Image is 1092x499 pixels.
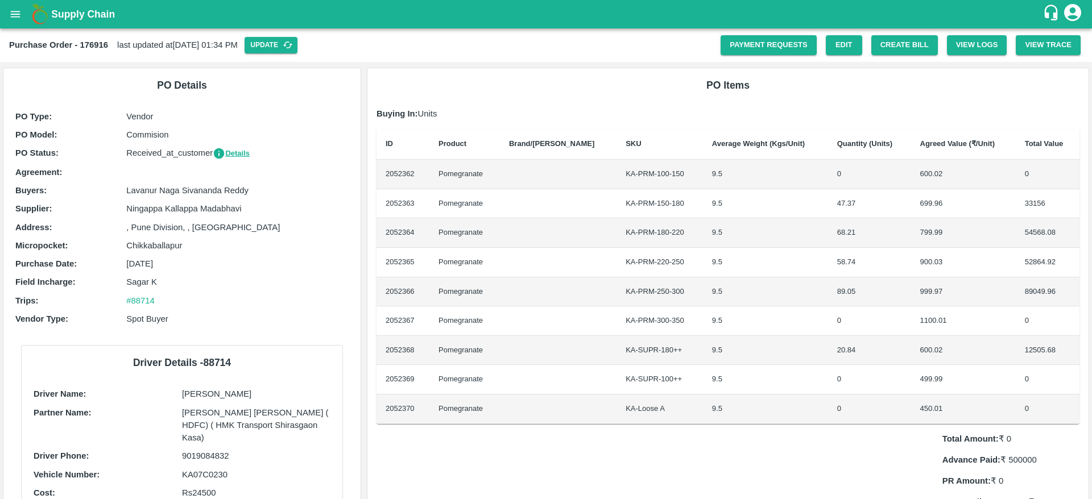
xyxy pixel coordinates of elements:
[617,365,703,394] td: KA-SUPR-100++
[828,277,911,307] td: 89.05
[837,139,893,148] b: Quantity (Units)
[703,160,828,189] td: 9.5
[439,139,466,148] b: Product
[126,202,349,215] p: Ningappa Kallappa Madabhavi
[1025,139,1064,148] b: Total Value
[126,184,349,197] p: Lavanur Naga Sivananda Reddy
[828,160,911,189] td: 0
[429,336,500,365] td: Pomegranate
[509,139,594,148] b: Brand/[PERSON_NAME]
[703,394,828,424] td: 9.5
[377,218,429,248] td: 2052364
[182,388,330,400] p: [PERSON_NAME]
[1016,394,1079,424] td: 0
[15,168,62,177] b: Agreement:
[911,365,1016,394] td: 499.99
[377,109,418,118] b: Buying In:
[1016,365,1079,394] td: 0
[828,248,911,277] td: 58.74
[1016,35,1081,55] button: View Trace
[34,470,100,479] b: Vehicle Number:
[1016,248,1079,277] td: 52864.92
[377,277,429,307] td: 2052366
[34,389,86,398] b: Driver Name:
[126,276,349,288] p: Sagar K
[947,35,1007,55] button: View Logs
[826,35,862,55] a: Edit
[911,306,1016,336] td: 1100.01
[126,147,349,160] p: Received_at_customer
[377,365,429,394] td: 2052369
[429,248,500,277] td: Pomegranate
[15,277,76,286] b: Field Incharge :
[245,37,297,53] button: Update
[911,394,1016,424] td: 450.01
[911,218,1016,248] td: 799.99
[13,77,351,93] h6: PO Details
[126,313,349,325] p: Spot Buyer
[942,433,1079,445] p: ₹ 0
[51,6,1043,22] a: Supply Chain
[126,128,349,141] p: Commision
[429,306,500,336] td: Pomegranate
[1016,277,1079,307] td: 89049.96
[871,35,938,55] button: Create Bill
[15,296,38,305] b: Trips :
[377,77,1079,93] h6: PO Items
[15,148,59,157] b: PO Status :
[15,130,57,139] b: PO Model :
[1062,2,1083,26] div: account of current user
[942,454,1079,466] p: ₹ 500000
[51,9,115,20] b: Supply Chain
[377,306,429,336] td: 2052367
[182,406,330,444] p: [PERSON_NAME] [PERSON_NAME] ( HDFC) ( HMK Transport Shirasgaon Kasa)
[1043,4,1062,24] div: customer-support
[626,139,641,148] b: SKU
[617,189,703,219] td: KA-PRM-150-180
[9,37,721,53] div: last updated at [DATE] 01:34 PM
[377,336,429,365] td: 2052368
[429,160,500,189] td: Pomegranate
[920,139,995,148] b: Agreed Value (₹/Unit)
[377,107,1079,120] p: Units
[377,394,429,424] td: 2052370
[34,408,91,417] b: Partner Name:
[911,336,1016,365] td: 600.02
[703,248,828,277] td: 9.5
[617,248,703,277] td: KA-PRM-220-250
[721,35,817,55] a: Payment Requests
[34,451,89,460] b: Driver Phone:
[429,277,500,307] td: Pomegranate
[1016,306,1079,336] td: 0
[1016,336,1079,365] td: 12505.68
[2,1,28,27] button: open drawer
[617,336,703,365] td: KA-SUPR-180++
[712,139,805,148] b: Average Weight (Kgs/Unit)
[617,306,703,336] td: KA-PRM-300-350
[126,296,155,305] a: #88714
[126,239,349,252] p: Chikkaballapur
[182,450,330,462] p: 9019084832
[1016,189,1079,219] td: 33156
[15,259,77,268] b: Purchase Date :
[617,277,703,307] td: KA-PRM-250-300
[15,314,68,323] b: Vendor Type :
[429,365,500,394] td: Pomegranate
[828,306,911,336] td: 0
[15,186,47,195] b: Buyers :
[942,475,1079,487] p: ₹ 0
[703,189,828,219] td: 9.5
[429,394,500,424] td: Pomegranate
[617,218,703,248] td: KA-PRM-180-220
[703,306,828,336] td: 9.5
[828,218,911,248] td: 68.21
[911,277,1016,307] td: 999.97
[703,336,828,365] td: 9.5
[617,160,703,189] td: KA-PRM-100-150
[15,223,52,232] b: Address :
[15,241,68,250] b: Micropocket :
[703,218,828,248] td: 9.5
[9,40,108,49] b: Purchase Order - 176916
[828,394,911,424] td: 0
[942,434,999,443] b: Total Amount:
